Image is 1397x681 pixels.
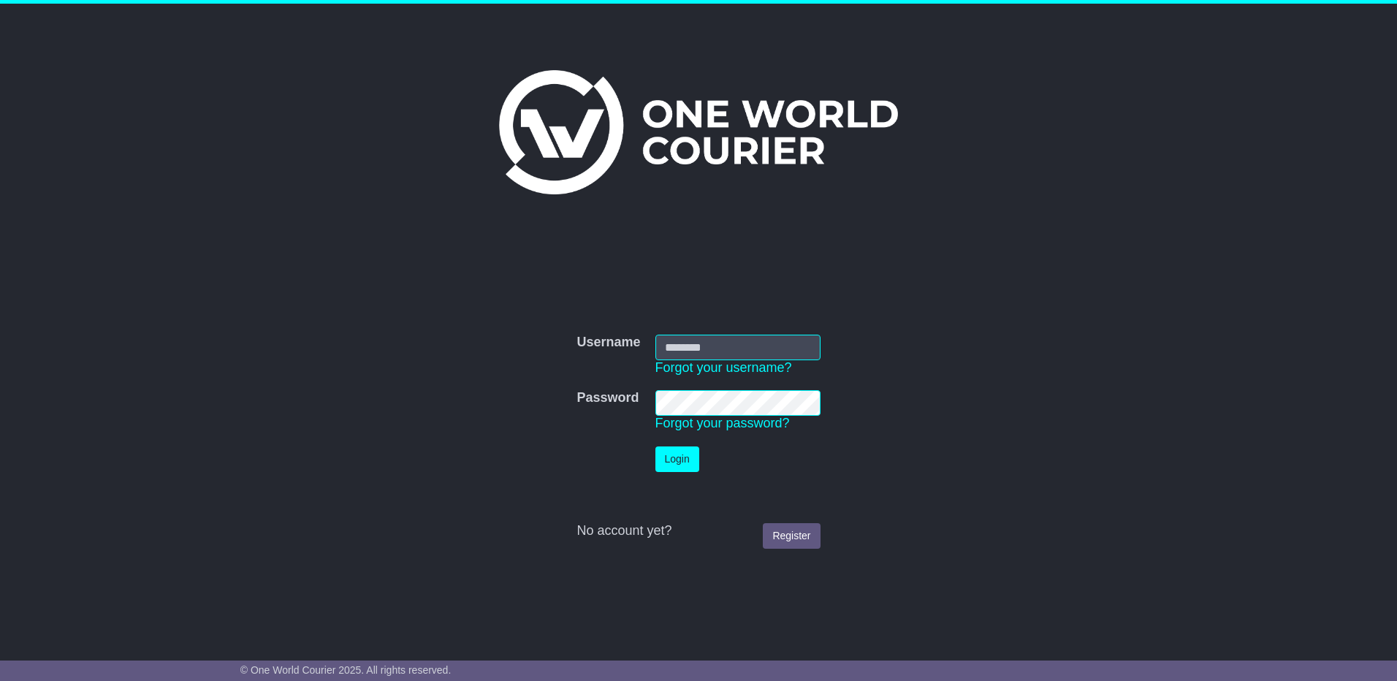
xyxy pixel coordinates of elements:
label: Username [576,335,640,351]
span: © One World Courier 2025. All rights reserved. [240,664,452,676]
a: Forgot your password? [655,416,790,430]
div: No account yet? [576,523,820,539]
a: Forgot your username? [655,360,792,375]
img: One World [499,70,898,194]
a: Register [763,523,820,549]
button: Login [655,446,699,472]
label: Password [576,390,639,406]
